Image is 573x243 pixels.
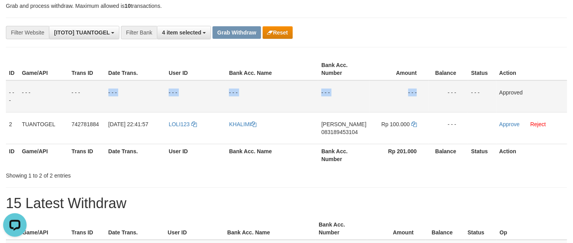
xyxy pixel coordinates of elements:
button: Grab Withdraw [213,26,261,39]
th: Game/API [19,58,68,80]
td: - - - [318,80,369,112]
td: - - - [226,80,318,112]
td: - - - [105,80,166,112]
th: Balance [425,218,465,240]
th: Status [468,144,496,166]
a: Copy 100000 to clipboard [411,121,417,127]
th: Rp 201.000 [369,144,429,166]
span: Copy 083189453104 to clipboard [321,129,358,135]
td: - - - [468,80,496,112]
a: Reject [530,121,546,127]
th: Bank Acc. Name [226,58,318,80]
th: Date Trans. [105,58,166,80]
td: - - - [6,80,19,112]
button: Reset [263,26,293,39]
td: - - - [19,80,68,112]
th: Trans ID [68,144,105,166]
th: Op [497,218,567,240]
th: Status [468,58,496,80]
span: LOLI123 [169,121,190,127]
td: Approved [496,80,567,112]
td: - - - [166,80,226,112]
th: Date Trans. [105,144,166,166]
th: Action [496,58,567,80]
th: Action [496,144,567,166]
td: - - - [429,80,468,112]
a: LOLI123 [169,121,197,127]
span: [PERSON_NAME] [321,121,366,127]
td: TUANTOGEL [19,112,68,144]
th: Bank Acc. Number [318,58,369,80]
a: Approve [499,121,520,127]
th: Game/API [19,144,68,166]
th: User ID [166,58,226,80]
th: User ID [166,144,226,166]
th: Balance [429,144,468,166]
th: Amount [367,218,425,240]
span: 4 item selected [162,29,201,36]
h1: 15 Latest Withdraw [6,196,567,211]
a: KHALIMI [229,121,256,127]
th: Bank Acc. Number [315,218,367,240]
th: Amount [369,58,429,80]
td: - - - [429,112,468,144]
th: Bank Acc. Number [318,144,369,166]
td: - - - [68,80,105,112]
th: Trans ID [68,58,105,80]
th: Status [465,218,497,240]
div: Filter Website [6,26,49,39]
button: 4 item selected [157,26,211,39]
th: Bank Acc. Name [224,218,316,240]
span: Rp 100.000 [382,121,410,127]
th: Game/API [19,218,68,240]
th: User ID [164,218,224,240]
th: ID [6,144,19,166]
button: Open LiveChat chat widget [3,3,27,27]
span: [DATE] 22:41:57 [108,121,148,127]
th: ID [6,58,19,80]
th: Bank Acc. Name [226,144,318,166]
span: [ITOTO] TUANTOGEL [54,29,110,36]
div: Filter Bank [121,26,157,39]
span: 742781884 [72,121,99,127]
strong: 10 [124,3,131,9]
td: - - - [369,80,429,112]
th: Balance [429,58,468,80]
p: Grab and process withdraw. Maximum allowed is transactions. [6,2,567,10]
button: [ITOTO] TUANTOGEL [49,26,119,39]
div: Showing 1 to 2 of 2 entries [6,169,233,180]
td: 2 [6,112,19,144]
th: Trans ID [68,218,105,240]
th: Date Trans. [105,218,165,240]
